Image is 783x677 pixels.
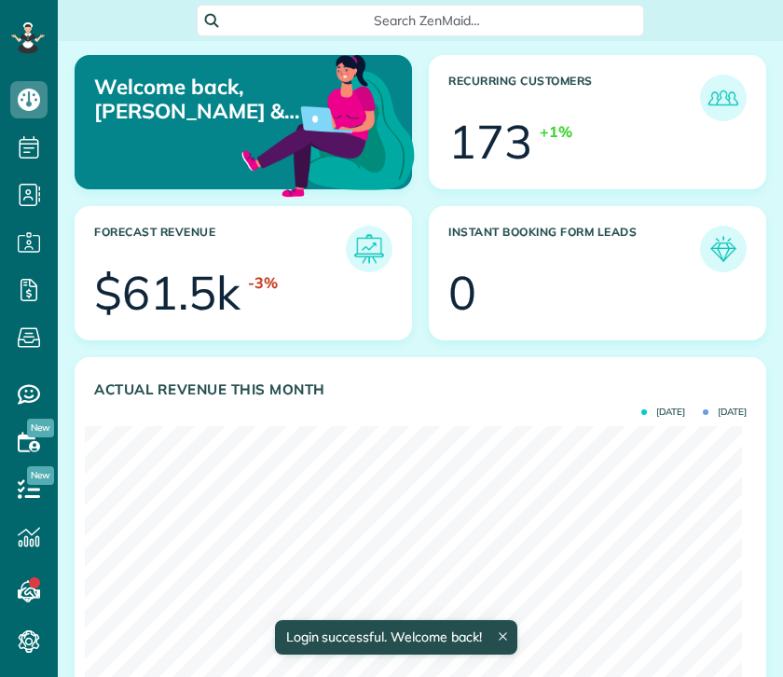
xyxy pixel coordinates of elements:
h3: Forecast Revenue [94,226,346,272]
h3: Recurring Customers [448,75,700,121]
div: 0 [448,269,476,316]
p: Welcome back, [PERSON_NAME] & [PERSON_NAME]! [94,75,303,124]
h3: Instant Booking Form Leads [448,226,700,272]
img: dashboard_welcome-42a62b7d889689a78055ac9021e634bf52bae3f8056760290aed330b23ab8690.png [238,34,419,214]
div: +1% [540,121,572,143]
span: [DATE] [703,408,747,417]
div: $61.5k [94,269,240,316]
div: -3% [248,272,278,294]
img: icon_recurring_customers-cf858462ba22bcd05b5a5880d41d6543d210077de5bb9ebc9590e49fd87d84ed.png [705,79,742,117]
span: New [27,466,54,485]
img: icon_forecast_revenue-8c13a41c7ed35a8dcfafea3cbb826a0462acb37728057bba2d056411b612bbbe.png [350,230,388,268]
img: icon_form_leads-04211a6a04a5b2264e4ee56bc0799ec3eb69b7e499cbb523a139df1d13a81ae0.png [705,230,742,268]
span: [DATE] [641,408,685,417]
div: Login successful. Welcome back! [274,620,516,655]
span: New [27,419,54,437]
div: 173 [448,118,532,165]
h3: Actual Revenue this month [94,381,747,398]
